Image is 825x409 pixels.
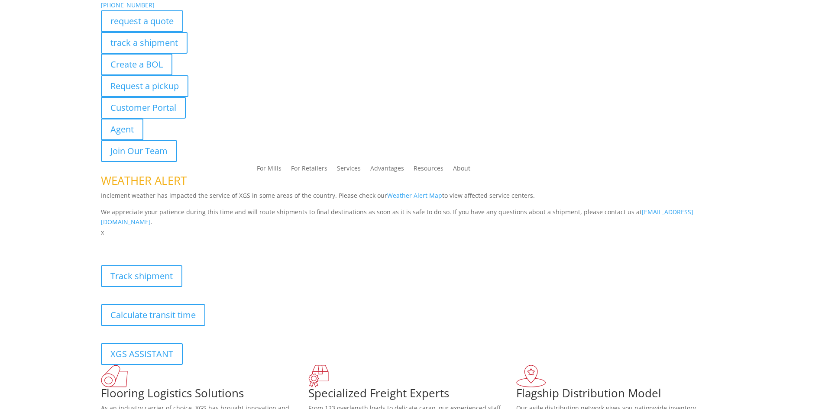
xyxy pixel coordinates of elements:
a: About [453,165,470,175]
b: Visibility, transparency, and control for your entire supply chain. [101,239,294,247]
a: Resources [414,165,443,175]
a: For Retailers [291,165,327,175]
span: WEATHER ALERT [101,173,187,188]
a: track a shipment [101,32,188,54]
a: Create a BOL [101,54,172,75]
h1: Flooring Logistics Solutions [101,387,309,403]
p: x [101,227,725,238]
a: Track shipment [101,265,182,287]
a: Advantages [370,165,404,175]
p: Inclement weather has impacted the service of XGS in some areas of the country. Please check our ... [101,190,725,207]
a: Customer Portal [101,97,186,119]
p: We appreciate your patience during this time and will route shipments to final destinations as so... [101,207,725,228]
a: For Mills [257,165,281,175]
a: [PHONE_NUMBER] [101,1,155,9]
h1: Specialized Freight Experts [308,387,516,403]
a: XGS ASSISTANT [101,343,183,365]
img: xgs-icon-flagship-distribution-model-red [516,365,546,387]
img: xgs-icon-focused-on-flooring-red [308,365,329,387]
a: Calculate transit time [101,304,205,326]
a: Weather Alert Map [387,191,442,200]
h1: Flagship Distribution Model [516,387,724,403]
a: request a quote [101,10,183,32]
a: Agent [101,119,143,140]
a: Join Our Team [101,140,177,162]
a: Services [337,165,361,175]
a: Request a pickup [101,75,188,97]
img: xgs-icon-total-supply-chain-intelligence-red [101,365,128,387]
